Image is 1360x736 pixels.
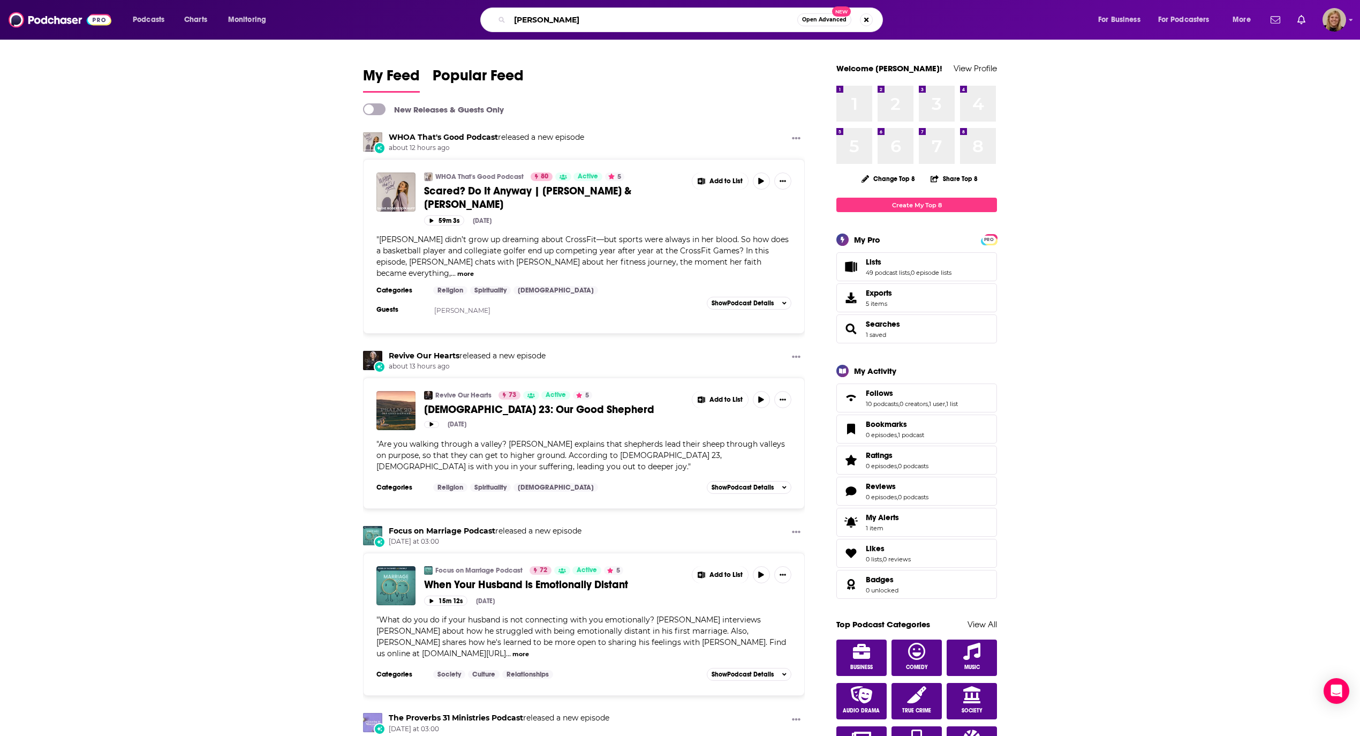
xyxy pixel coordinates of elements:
a: WHOA That's Good Podcast [363,132,382,152]
span: True Crime [902,708,931,714]
a: Likes [866,544,911,553]
a: 80 [531,172,553,181]
span: [PERSON_NAME] didn’t grow up dreaming about CrossFit—but sports were always in her blood. So how ... [376,235,789,278]
button: Show More Button [774,566,791,583]
a: Badges [866,575,898,584]
a: 1 podcast [898,431,924,439]
a: Revive Our Hearts [389,351,459,361]
a: The Proverbs 31 Ministries Podcast [389,713,523,723]
a: Religion [433,286,467,295]
a: Spirituality [470,483,511,492]
img: Focus on Marriage Podcast [363,526,382,545]
div: My Activity [854,366,896,376]
img: When Your Husband is Emotionally Distant [376,566,415,605]
span: Are you walking through a valley? [PERSON_NAME] explains that shepherds lead their sheep through ... [376,439,785,471]
span: My Alerts [840,515,862,530]
span: Monitoring [228,12,266,27]
span: Follows [866,388,893,398]
a: Badges [840,577,862,592]
span: 1 item [866,524,899,532]
span: Charts [184,12,207,27]
span: Music [964,664,980,671]
span: Podcasts [133,12,164,27]
a: Welcome [PERSON_NAME]! [836,63,942,73]
h3: Categories [376,286,425,295]
a: Exports [836,283,997,312]
button: Show More Button [774,172,791,190]
button: more [457,269,474,279]
a: Revive Our Hearts [435,391,492,400]
button: Show More Button [788,351,805,364]
div: Open Intercom Messenger [1324,678,1349,704]
button: Show More Button [692,391,748,408]
a: 0 episode lists [911,269,951,276]
span: Add to List [709,177,743,185]
a: Searches [840,321,862,336]
span: Likes [836,539,997,568]
span: " " [376,439,785,471]
span: My Alerts [866,513,899,522]
div: New Episode [374,361,386,373]
a: Create My Top 8 [836,198,997,212]
span: Exports [866,288,892,298]
span: Lists [836,252,997,281]
img: User Profile [1323,8,1346,32]
span: Follows [836,384,997,412]
a: View Profile [954,63,997,73]
button: open menu [1225,11,1264,28]
button: 15m 12s [424,596,467,606]
span: , [882,555,883,563]
a: WHOA That's Good Podcast [435,172,524,181]
a: Show notifications dropdown [1266,11,1285,29]
a: Likes [840,546,862,561]
a: 0 episodes [866,462,897,470]
a: [PERSON_NAME] [434,306,490,314]
span: PRO [983,236,995,244]
a: My Alerts [836,508,997,537]
span: Comedy [906,664,928,671]
span: [DATE] at 03:00 [389,537,581,546]
img: WHOA That's Good Podcast [424,172,433,181]
a: Scared? Do It Anyway | Sadie Robertson Huff & Baylee Rayl Christophel [376,172,415,212]
span: Exports [840,290,862,305]
span: 72 [540,565,547,576]
span: , [945,400,946,408]
span: More [1233,12,1251,27]
a: 72 [530,566,551,575]
button: open menu [1091,11,1154,28]
a: Active [541,391,570,400]
div: Search podcasts, credits, & more... [490,7,893,32]
button: Show More Button [774,391,791,408]
span: [DATE] at 03:00 [389,725,609,734]
button: ShowPodcast Details [707,481,791,494]
div: New Episode [374,536,386,548]
input: Search podcasts, credits, & more... [510,11,797,28]
span: ... [506,649,511,658]
a: Reviews [840,484,862,499]
button: Show More Button [788,713,805,726]
a: 0 unlocked [866,587,898,594]
a: Society [433,670,465,679]
span: New [832,6,851,17]
span: Likes [866,544,885,553]
a: Bookmarks [866,419,924,429]
div: [DATE] [476,597,495,605]
img: The Proverbs 31 Ministries Podcast [363,713,382,732]
button: Change Top 8 [855,172,921,185]
a: PRO [983,235,995,243]
span: Bookmarks [866,419,907,429]
a: Business [836,640,887,676]
span: My Feed [363,66,420,91]
h3: released a new episode [389,713,609,723]
span: Active [577,565,597,576]
span: Active [578,171,598,182]
a: Podchaser - Follow, Share and Rate Podcasts [9,10,111,30]
span: Searches [866,319,900,329]
img: Focus on Marriage Podcast [424,566,433,575]
span: Scared? Do It Anyway | [PERSON_NAME] & [PERSON_NAME] [424,184,631,211]
a: Focus on Marriage Podcast [435,566,523,575]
